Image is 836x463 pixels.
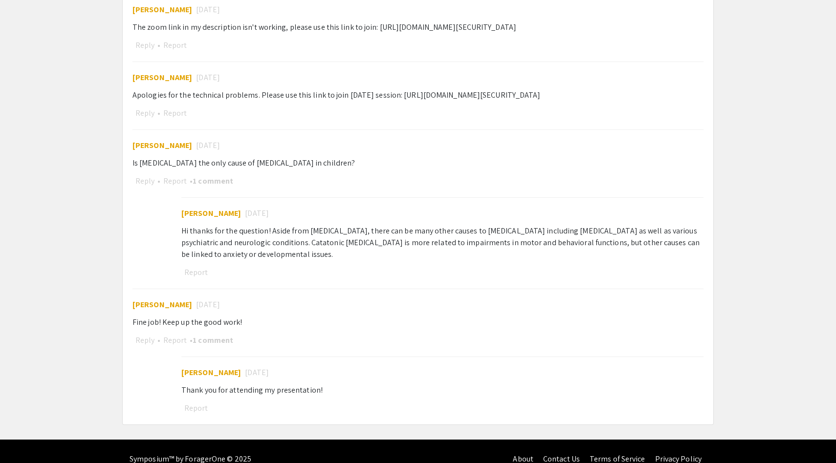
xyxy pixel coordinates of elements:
div: The zoom link in my description isn't working, please use this link to join: [URL][DOMAIN_NAME][S... [132,21,704,33]
iframe: Chat [7,419,42,456]
span: [PERSON_NAME] [132,4,192,15]
div: • • 1 comment [132,334,704,347]
span: [PERSON_NAME] [132,299,192,310]
button: Report [160,175,190,188]
span: [PERSON_NAME] [132,72,192,83]
span: [DATE] [245,208,269,219]
span: [PERSON_NAME] [132,140,192,150]
div: • • 1 comment [132,175,704,188]
button: Report [160,39,190,52]
button: Reply [132,39,157,52]
span: [PERSON_NAME] [181,367,241,378]
button: Report [181,266,211,279]
div: • [132,39,704,52]
span: [DATE] [196,72,220,84]
div: • [132,107,704,120]
button: Reply [132,334,157,347]
button: Report [181,402,211,415]
div: Apologies for the technical problems. Please use this link to join [DATE] session: [URL][DOMAIN_N... [132,89,704,101]
div: Fine job! Keep up the good work! [132,316,704,328]
button: Report [160,107,190,120]
span: [PERSON_NAME] [181,208,241,218]
div: Is [MEDICAL_DATA] the only cause of [MEDICAL_DATA] in children? [132,157,704,169]
span: [DATE] [196,140,220,151]
span: [DATE] [196,299,220,311]
div: Thank you for attending my presentation! [181,384,704,396]
div: Hi thanks for the question! Aside from [MEDICAL_DATA], there can be many other causes to [MEDICAL... [181,225,704,260]
button: Reply [132,175,157,188]
button: Report [160,334,190,347]
button: Reply [132,107,157,120]
span: [DATE] [196,4,220,16]
span: [DATE] [245,367,269,379]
